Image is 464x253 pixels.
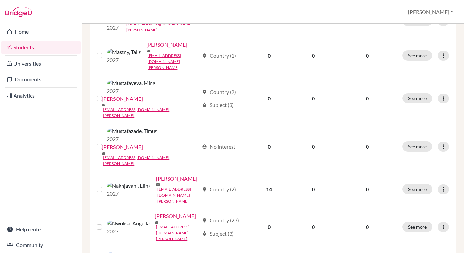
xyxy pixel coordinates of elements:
td: 0 [248,37,291,74]
p: 0 [340,52,395,60]
div: Country (2) [202,88,236,96]
div: Country (1) [202,52,236,60]
div: Country (2) [202,185,236,193]
div: No interest [202,143,235,151]
a: Students [1,41,81,54]
span: mail [146,49,150,53]
span: location_on [202,53,207,58]
a: Home [1,25,81,38]
div: Subject (3) [202,101,234,109]
span: account_circle [202,144,207,149]
p: 0 [340,95,395,102]
a: [EMAIL_ADDRESS][DOMAIN_NAME][PERSON_NAME] [148,53,199,70]
span: location_on [202,218,207,223]
td: 0 [291,74,336,123]
button: See more [402,93,432,103]
td: 0 [291,123,336,171]
td: 0 [291,171,336,208]
div: Country (23) [202,216,239,224]
img: Bridge-U [5,7,32,17]
button: See more [402,222,432,232]
td: 0 [248,123,291,171]
a: Documents [1,73,81,86]
a: Help center [1,223,81,236]
span: local_library [202,231,207,236]
button: [PERSON_NAME] [405,6,456,18]
td: 0 [248,208,291,246]
td: 0 [291,208,336,246]
a: [EMAIL_ADDRESS][DOMAIN_NAME][PERSON_NAME] [103,155,199,167]
p: 2027 [107,135,157,143]
span: local_library [202,102,207,108]
div: Subject (3) [202,230,234,238]
p: 2027 [107,87,155,95]
span: mail [102,151,106,155]
a: [PERSON_NAME] [156,175,197,183]
button: See more [402,50,432,61]
span: mail [155,220,159,224]
td: 0 [248,74,291,123]
p: 2027 [107,56,141,64]
button: See more [402,141,432,152]
span: mail [156,183,160,187]
span: location_on [202,187,207,192]
a: [EMAIL_ADDRESS][DOMAIN_NAME][PERSON_NAME] [157,186,199,204]
td: 0 [291,37,336,74]
a: [PERSON_NAME] [102,143,143,151]
a: [EMAIL_ADDRESS][DOMAIN_NAME][PERSON_NAME] [156,224,199,242]
a: Universities [1,57,81,70]
p: 2027 [107,227,150,235]
a: Community [1,239,81,252]
img: Mustafayeva, Mina [107,79,155,87]
a: [EMAIL_ADDRESS][DOMAIN_NAME][PERSON_NAME] [126,21,199,33]
a: [EMAIL_ADDRESS][DOMAIN_NAME][PERSON_NAME] [103,107,199,119]
p: 2027 [107,24,120,32]
p: 0 [340,185,395,193]
p: 0 [340,223,395,231]
a: [PERSON_NAME] [146,41,187,49]
span: mail [102,103,106,107]
img: Nwolisa, Angella [107,219,150,227]
img: Nakhjavani, Elina [107,182,151,190]
td: 14 [248,171,291,208]
a: [PERSON_NAME] [155,212,196,220]
p: 2027 [107,190,151,198]
p: 0 [340,143,395,151]
button: See more [402,184,432,194]
img: Mastny, Talis [107,48,141,56]
span: location_on [202,89,207,95]
a: [PERSON_NAME] [102,95,143,103]
img: Mustafazade, Timur [107,127,157,135]
a: Analytics [1,89,81,102]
